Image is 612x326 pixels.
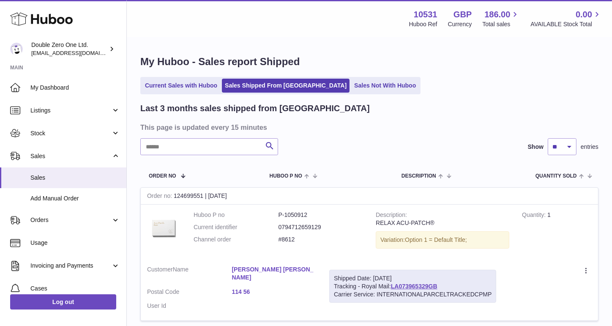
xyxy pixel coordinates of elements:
[376,211,407,220] strong: Description
[279,223,363,231] dd: 0794712659129
[30,84,120,92] span: My Dashboard
[535,173,577,179] span: Quantity Sold
[147,266,232,284] dt: Name
[147,288,232,298] dt: Postal Code
[222,79,350,93] a: Sales Shipped From [GEOGRAPHIC_DATA]
[194,223,279,231] dt: Current identifier
[232,266,317,282] a: [PERSON_NAME] [PERSON_NAME]
[194,236,279,244] dt: Channel order
[279,211,363,219] dd: P-1050912
[530,9,602,28] a: 0.00 AVAILABLE Stock Total
[31,49,124,56] span: [EMAIL_ADDRESS][DOMAIN_NAME]
[391,283,437,290] a: LA073965329GB
[194,211,279,219] dt: Huboo P no
[30,239,120,247] span: Usage
[140,55,598,68] h1: My Huboo - Sales report Shipped
[147,266,173,273] span: Customer
[140,103,370,114] h2: Last 3 months sales shipped from [GEOGRAPHIC_DATA]
[30,107,111,115] span: Listings
[329,270,496,303] div: Tracking - Royal Mail:
[10,294,116,310] a: Log out
[376,231,509,249] div: Variation:
[402,173,436,179] span: Description
[30,174,120,182] span: Sales
[30,262,111,270] span: Invoicing and Payments
[376,219,509,227] div: RELAX ACU-PATCH®
[30,129,111,137] span: Stock
[140,123,596,132] h3: This page is updated every 15 minutes
[528,143,544,151] label: Show
[147,192,174,201] strong: Order no
[334,290,492,299] div: Carrier Service: INTERNATIONALPARCELTRACKEDCPMP
[576,9,592,20] span: 0.00
[270,173,302,179] span: Huboo P no
[30,285,120,293] span: Cases
[141,188,598,205] div: 124699551 | [DATE]
[334,274,492,282] div: Shipped Date: [DATE]
[232,288,317,296] a: 114 56
[142,79,220,93] a: Current Sales with Huboo
[482,20,520,28] span: Total sales
[522,211,547,220] strong: Quantity
[149,173,176,179] span: Order No
[405,236,467,243] span: Option 1 = Default Title;
[30,216,111,224] span: Orders
[31,41,107,57] div: Double Zero One Ltd.
[482,9,520,28] a: 186.00 Total sales
[147,211,181,245] img: 001-London-Acu-Patch-Relax-01.jpg
[30,152,111,160] span: Sales
[516,205,598,259] td: 1
[351,79,419,93] a: Sales Not With Huboo
[484,9,510,20] span: 186.00
[454,9,472,20] strong: GBP
[414,9,437,20] strong: 10531
[530,20,602,28] span: AVAILABLE Stock Total
[10,43,23,55] img: hello@001skincare.com
[147,302,232,310] dt: User Id
[30,195,120,203] span: Add Manual Order
[581,143,598,151] span: entries
[409,20,437,28] div: Huboo Ref
[448,20,472,28] div: Currency
[279,236,363,244] dd: #8612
